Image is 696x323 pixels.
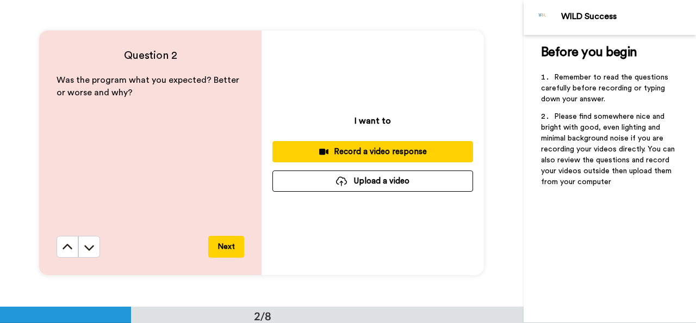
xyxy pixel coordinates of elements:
p: I want to [355,114,391,127]
button: Upload a video [272,170,473,192]
h4: Question 2 [57,48,244,63]
button: Next [208,236,244,258]
div: Record a video response [281,146,464,157]
span: Before you begin [541,46,637,59]
button: Record a video response [272,141,473,162]
span: Please find somewhere nice and bright with good, even lighting and minimal background noise if yo... [541,113,677,186]
img: Profile Image [530,4,556,31]
div: WILD Success [561,11,695,22]
span: Was the program what you expected? Better or worse and why? [57,76,241,97]
span: Remember to read the questions carefully before recording or typing down your answer. [541,74,670,103]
